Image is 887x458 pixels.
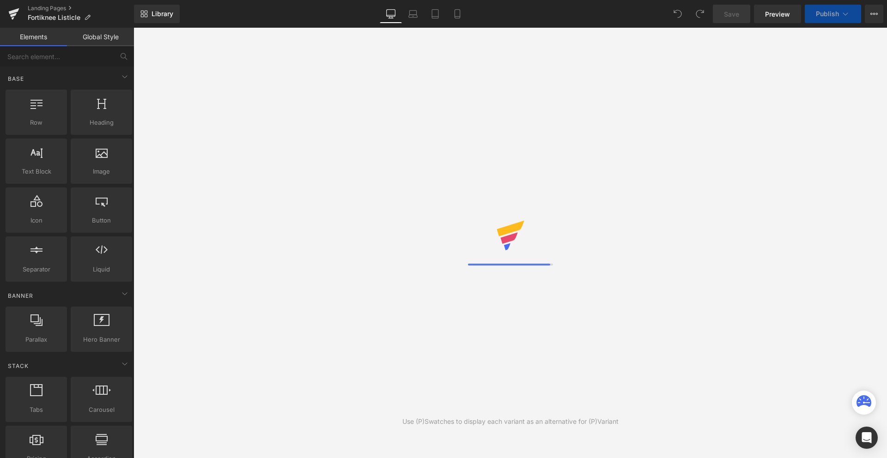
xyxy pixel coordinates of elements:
span: Text Block [8,167,64,176]
span: Fortiknee Listicle [28,14,80,21]
span: Save [724,9,739,19]
span: Separator [8,265,64,274]
span: Carousel [73,405,129,415]
button: Undo [668,5,687,23]
div: Open Intercom Messenger [856,427,878,449]
span: Tabs [8,405,64,415]
span: Heading [73,118,129,127]
span: Parallax [8,335,64,344]
span: Library [152,10,173,18]
span: Icon [8,216,64,225]
a: Tablet [424,5,446,23]
span: Button [73,216,129,225]
button: Publish [805,5,861,23]
a: Landing Pages [28,5,134,12]
a: Global Style [67,28,134,46]
span: Stack [7,362,30,370]
a: New Library [134,5,180,23]
span: Hero Banner [73,335,129,344]
button: More [865,5,883,23]
a: Mobile [446,5,468,23]
a: Laptop [402,5,424,23]
span: Publish [816,10,839,18]
button: Redo [691,5,709,23]
div: Use (P)Swatches to display each variant as an alternative for (P)Variant [402,416,619,427]
span: Row [8,118,64,127]
a: Desktop [380,5,402,23]
a: Preview [754,5,801,23]
span: Image [73,167,129,176]
span: Base [7,74,25,83]
span: Banner [7,291,34,300]
span: Liquid [73,265,129,274]
span: Preview [765,9,790,19]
